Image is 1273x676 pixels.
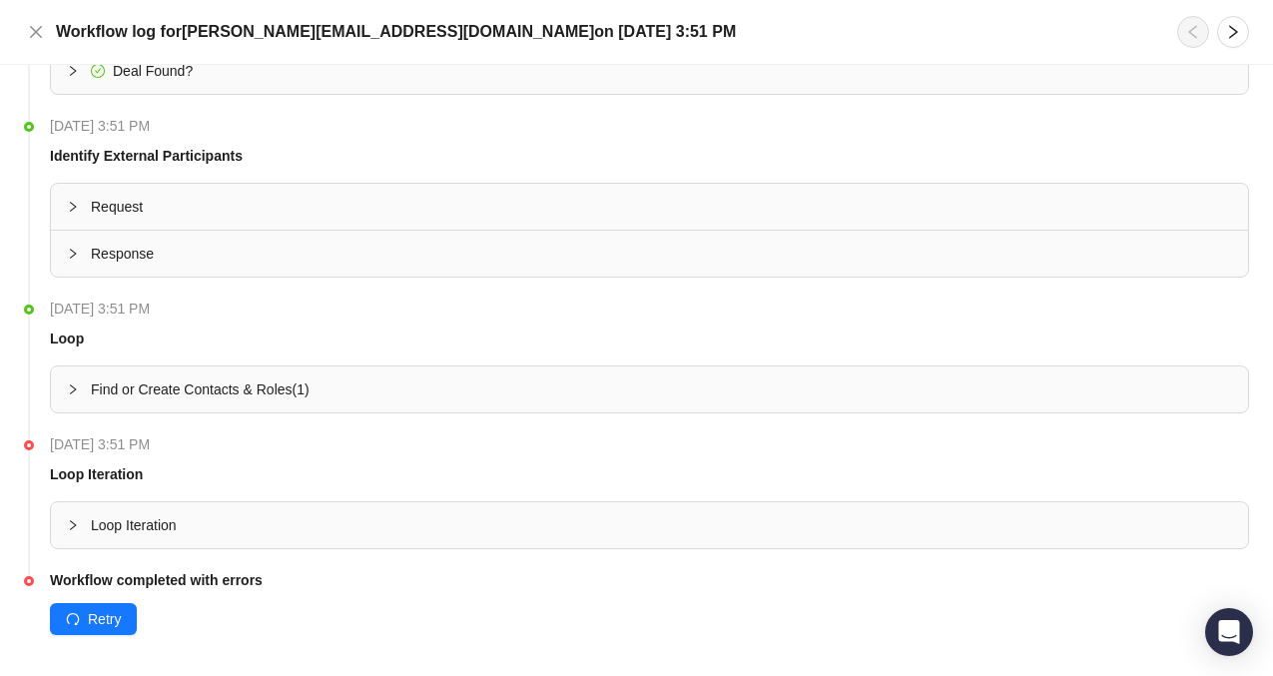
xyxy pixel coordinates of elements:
span: [DATE] 3:51 PM [50,115,160,137]
button: Close [24,20,48,44]
span: collapsed [67,383,79,395]
button: Retry [50,603,137,635]
span: collapsed [67,201,79,213]
strong: Loop Iteration [50,466,143,482]
span: Retry [88,608,121,630]
strong: Loop [50,331,84,346]
span: check-circle [91,64,105,78]
span: right [1225,24,1241,40]
span: collapsed [67,248,79,260]
span: [DATE] 3:51 PM [50,298,160,320]
span: [DATE] 3:51 PM [50,433,160,455]
span: collapsed [67,65,79,77]
span: close [28,24,44,40]
strong: Identify External Participants [50,148,243,164]
span: redo [66,612,80,626]
span: Find or Create Contacts & Roles ( 1 ) [91,381,310,397]
span: Request [91,196,1232,218]
h5: Workflow log for [PERSON_NAME][EMAIL_ADDRESS][DOMAIN_NAME] on [DATE] 3:51 PM [56,20,736,44]
span: collapsed [67,519,79,531]
span: Response [91,243,1232,265]
div: Open Intercom Messenger [1205,608,1253,656]
strong: Workflow completed with errors [50,572,263,588]
span: Loop Iteration [91,514,1232,536]
span: Deal Found? [113,63,193,79]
